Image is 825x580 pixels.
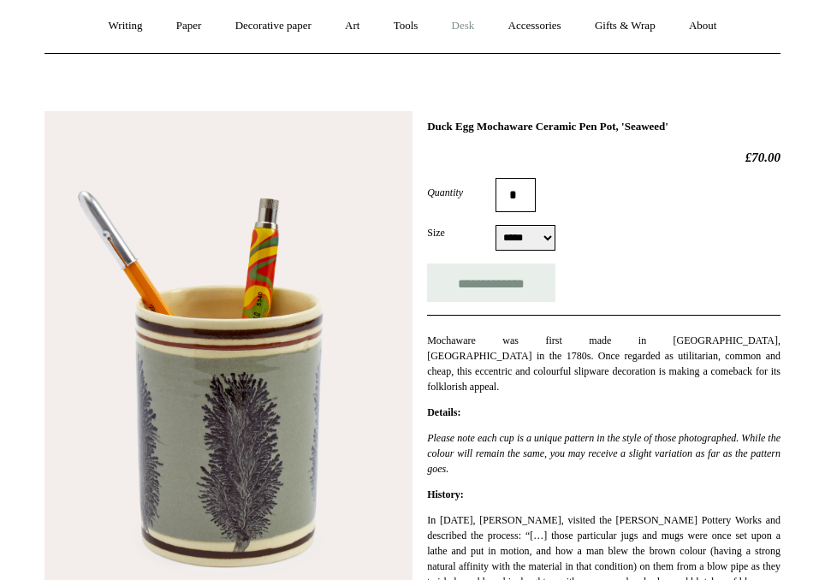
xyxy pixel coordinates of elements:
a: Paper [161,3,217,49]
h2: £70.00 [427,150,780,165]
strong: Details: [427,406,460,418]
a: About [674,3,733,49]
a: Tools [378,3,434,49]
a: Desk [436,3,490,49]
label: Quantity [427,185,496,200]
em: Please note each cup is a unique pattern in the style of those photographed. While the colour wil... [427,432,780,475]
a: Decorative paper [220,3,327,49]
strong: History: [427,488,464,500]
a: Gifts & Wrap [579,3,671,49]
p: Mochaware was first made in [GEOGRAPHIC_DATA], [GEOGRAPHIC_DATA] in the 1780s. Once regarded as u... [427,333,780,394]
h1: Duck Egg Mochaware Ceramic Pen Pot, 'Seaweed' [427,120,780,133]
a: Accessories [493,3,577,49]
label: Size [427,225,496,240]
a: Writing [93,3,158,49]
a: Art [329,3,375,49]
